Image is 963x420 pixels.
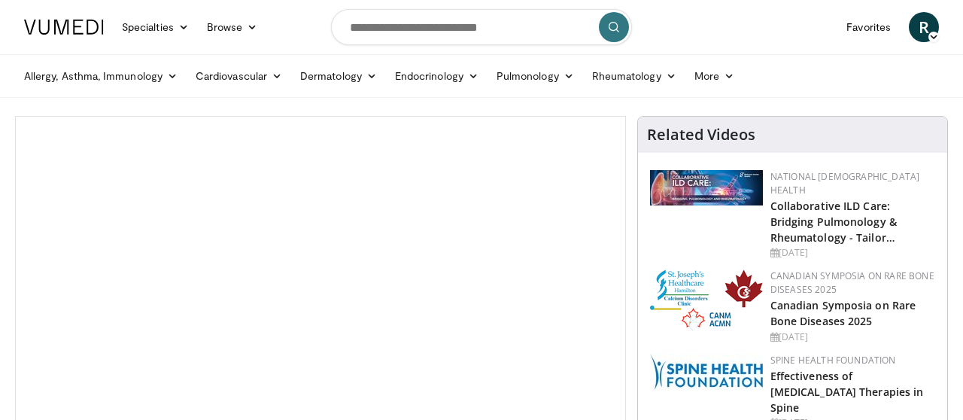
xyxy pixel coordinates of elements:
[583,61,685,91] a: Rheumatology
[909,12,939,42] a: R
[770,246,935,260] div: [DATE]
[291,61,386,91] a: Dermatology
[113,12,198,42] a: Specialties
[187,61,291,91] a: Cardiovascular
[770,170,920,196] a: National [DEMOGRAPHIC_DATA] Health
[770,298,916,328] a: Canadian Symposia on Rare Bone Diseases 2025
[650,269,763,330] img: 59b7dea3-8883-45d6-a110-d30c6cb0f321.png.150x105_q85_autocrop_double_scale_upscale_version-0.2.png
[24,20,104,35] img: VuMedi Logo
[650,354,763,390] img: 57d53db2-a1b3-4664-83ec-6a5e32e5a601.png.150x105_q85_autocrop_double_scale_upscale_version-0.2.jpg
[198,12,267,42] a: Browse
[331,9,632,45] input: Search topics, interventions
[770,369,924,415] a: Effectiveness of [MEDICAL_DATA] Therapies in Spine
[837,12,900,42] a: Favorites
[770,354,896,367] a: Spine Health Foundation
[386,61,488,91] a: Endocrinology
[647,126,755,144] h4: Related Videos
[15,61,187,91] a: Allergy, Asthma, Immunology
[770,269,934,296] a: Canadian Symposia on Rare Bone Diseases 2025
[770,199,897,245] a: Collaborative ILD Care: Bridging Pulmonology & Rheumatology - Tailor…
[650,170,763,205] img: 7e341e47-e122-4d5e-9c74-d0a8aaff5d49.jpg.150x105_q85_autocrop_double_scale_upscale_version-0.2.jpg
[685,61,743,91] a: More
[770,330,935,344] div: [DATE]
[488,61,583,91] a: Pulmonology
